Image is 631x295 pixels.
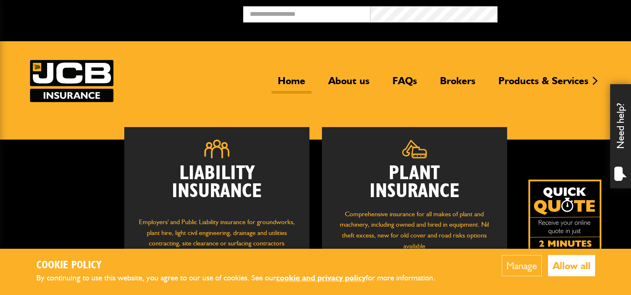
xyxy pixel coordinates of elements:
[498,6,625,19] button: Broker Login
[548,255,595,276] button: Allow all
[502,255,542,276] button: Manage
[137,165,297,209] h2: Liability Insurance
[30,60,113,102] a: JCB Insurance Services
[528,180,601,252] img: Quick Quote
[434,75,482,94] a: Brokers
[36,272,449,285] p: By continuing to use this website, you agree to our use of cookies. See our for more information.
[36,259,449,272] h2: Cookie Policy
[334,209,495,251] p: Comprehensive insurance for all makes of plant and machinery, including owned and hired in equipm...
[610,84,631,188] div: Need help?
[492,75,595,94] a: Products & Services
[276,273,366,282] a: cookie and privacy policy
[137,217,297,257] p: Employers' and Public Liability insurance for groundworks, plant hire, light civil engineering, d...
[528,180,601,252] a: Get your insurance quote isn just 2-minutes
[322,75,376,94] a: About us
[272,75,312,94] a: Home
[386,75,423,94] a: FAQs
[334,165,495,200] h2: Plant Insurance
[30,60,113,102] img: JCB Insurance Services logo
